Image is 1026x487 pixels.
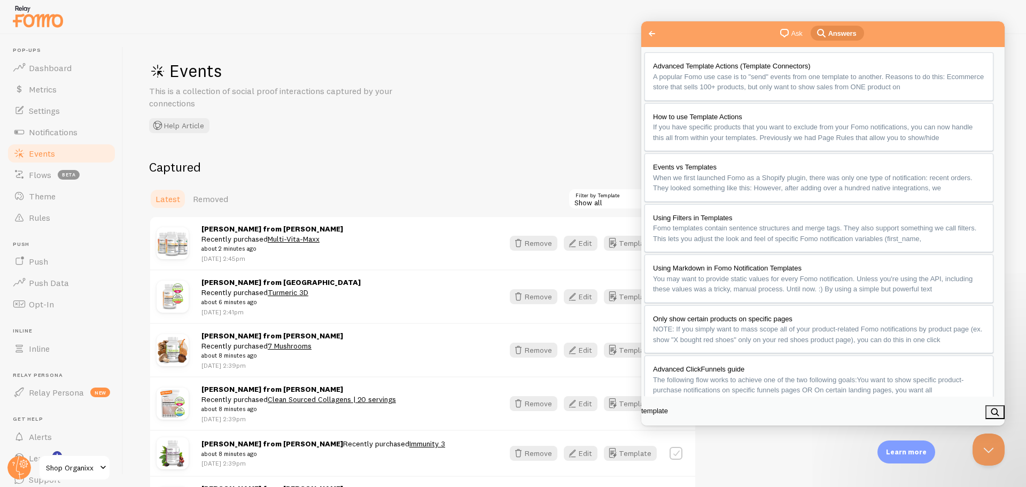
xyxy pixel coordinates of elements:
[510,289,557,304] button: Remove
[12,203,335,221] span: Fomo templates contain sentence structures and merge tags. They also support something we call fi...
[149,188,186,210] a: Latest
[604,343,657,358] a: Template
[29,256,48,267] span: Push
[201,351,343,360] small: about 8 minutes ago
[201,384,343,394] strong: [PERSON_NAME] from [PERSON_NAME]
[6,185,116,207] a: Theme
[137,5,150,18] span: chat-square
[150,7,161,18] span: Ask
[201,331,343,341] strong: [PERSON_NAME] from [PERSON_NAME]
[564,396,597,411] button: Edit
[268,288,308,297] u: Turmeric 3D
[187,7,215,18] span: Answers
[6,121,116,143] a: Notifications
[157,437,189,469] img: IM3Carousel01_eda5dce7-ad57-4482-896e-ca57620892dd_small.png
[12,192,91,200] span: Using Filters in Templates
[46,461,97,474] span: Shop Organixx
[29,127,77,137] span: Notifications
[510,343,557,358] button: Remove
[201,277,361,287] strong: [PERSON_NAME] from [GEOGRAPHIC_DATA]
[201,297,361,307] small: about 6 minutes ago
[510,396,557,411] button: Remove
[564,289,597,304] button: Edit
[29,431,52,442] span: Alerts
[201,384,396,414] span: Recently purchased
[604,446,657,461] button: Template
[564,396,604,411] a: Edit
[201,404,396,414] small: about 8 minutes ago
[201,224,343,254] span: Recently purchased
[186,188,235,210] a: Removed
[38,455,111,481] a: Shop Organixx
[149,60,470,82] h1: Events
[12,91,101,99] span: How to use Template Actions
[3,183,352,231] a: Using Filters in Templates. Fomo templates contain sentence structures and merge tags. They also ...
[201,361,343,370] p: [DATE] 2:39pm
[510,446,557,461] button: Remove
[201,414,396,423] p: [DATE] 2:39pm
[564,236,597,251] button: Edit
[29,63,72,73] span: Dashboard
[6,207,116,228] a: Rules
[3,132,352,181] a: Events vs Templates. When we first launched Fomo as a Shopify plugin, there was only one type of ...
[6,293,116,315] a: Opt-In
[6,272,116,293] a: Push Data
[157,281,189,313] img: T3D60Carousel01_1296d29e-b4e5-4fa0-86bd-9369926add89_small.png
[604,236,657,251] button: Template
[6,447,116,469] a: Learn
[604,289,657,304] a: Template
[6,251,116,272] a: Push
[149,85,406,110] p: This is a collection of social proof interactions captured by your connections
[149,118,209,133] button: Help Article
[12,152,331,171] span: When we first launched Fomo as a Shopify plugin, there was only one type of notification: recent ...
[157,334,189,366] img: 7MUSHCarousel01_864ac2e6-36ff-4dce-9244-02bae85e3652_small.png
[201,254,343,263] p: [DATE] 2:45pm
[13,416,116,423] span: Get Help
[564,289,604,304] a: Edit
[3,31,352,80] a: Advanced Template Actions (Template Connectors). A popular Fomo use case is to "send" events from...
[29,453,51,463] span: Learn
[29,191,56,202] span: Theme
[510,236,557,251] button: Remove
[29,212,50,223] span: Rules
[58,170,80,180] span: beta
[29,387,84,398] span: Relay Persona
[564,446,604,461] a: Edit
[973,434,1005,466] iframe: Help Scout Beacon - Close
[604,396,657,411] button: Template
[12,253,331,272] span: You may want to provide static values for every Fomo notification. Unless you're using the API, i...
[6,164,116,185] a: Flows beta
[3,334,352,383] a: Advanced ClickFunnels guide. The following flow works to achieve one of the two following goals:Y...
[13,47,116,54] span: Pop-ups
[6,100,116,121] a: Settings
[3,284,352,333] a: Only show certain products on specific pages. NOTE: If you simply want to mass scope all of your ...
[12,41,169,49] span: Advanced Template Actions (Template Connectors)
[12,243,160,251] span: Using Markdown in Fomo Notification Templates
[156,194,180,204] span: Latest
[4,6,17,19] span: Go back
[157,388,189,420] img: CSC20Carousel01_faeb0e27-d919-44e2-a58c-e7e3a096075f_small.png
[201,459,445,468] p: [DATE] 2:39pm
[201,449,445,459] small: about 8 minutes ago
[11,3,65,30] img: fomo-relay-logo-orange.svg
[6,57,116,79] a: Dashboard
[12,142,75,150] span: Events vs Templates
[6,79,116,100] a: Metrics
[29,84,57,95] span: Metrics
[174,5,186,18] span: search-medium
[201,439,343,449] strong: [PERSON_NAME] from [PERSON_NAME]
[29,148,55,159] span: Events
[886,447,927,457] p: Learn more
[52,451,62,461] svg: <p>Watch New Feature Tutorials!</p>
[3,82,352,130] a: How to use Template Actions. If you have specific products that you want to exclude from your Fom...
[3,233,352,282] a: Using Markdown in Fomo Notification Templates. You may want to provide static values for every Fo...
[29,105,60,116] span: Settings
[6,426,116,447] a: Alerts
[149,159,696,175] h2: Captured
[568,188,696,210] div: Show all
[564,343,604,358] a: Edit
[201,331,343,361] span: Recently purchased
[268,395,396,404] u: Clean Sourced Collagens | 20 servings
